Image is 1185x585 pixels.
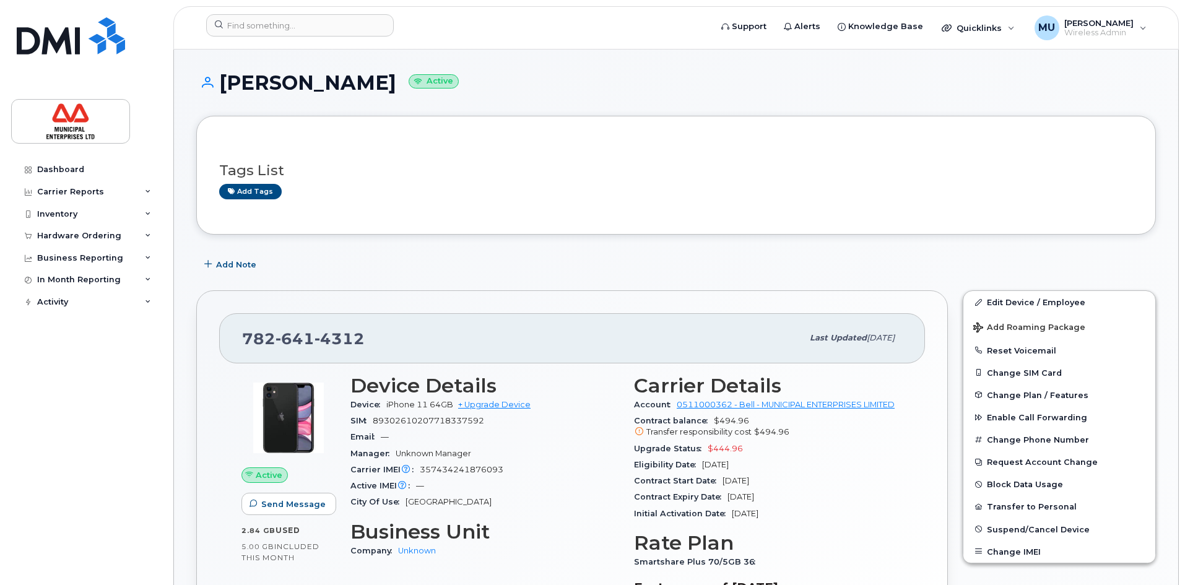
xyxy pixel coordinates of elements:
[350,465,420,474] span: Carrier IMEI
[963,428,1155,451] button: Change Phone Number
[634,557,762,566] span: Smartshare Plus 70/5GB 36
[350,400,386,409] span: Device
[350,432,381,441] span: Email
[350,375,619,397] h3: Device Details
[350,416,373,425] span: SIM
[398,546,436,555] a: Unknown
[963,362,1155,384] button: Change SIM Card
[276,329,315,348] span: 641
[350,497,406,506] span: City Of Use
[723,476,749,485] span: [DATE]
[727,492,754,501] span: [DATE]
[261,498,326,510] span: Send Message
[420,465,503,474] span: 357434241876093
[396,449,471,458] span: Unknown Manager
[867,333,895,342] span: [DATE]
[276,526,300,535] span: used
[634,375,903,397] h3: Carrier Details
[702,460,729,469] span: [DATE]
[242,329,365,348] span: 782
[963,473,1155,495] button: Block Data Usage
[350,449,396,458] span: Manager
[350,521,619,543] h3: Business Unit
[241,542,319,562] span: included this month
[196,72,1156,93] h1: [PERSON_NAME]
[634,509,732,518] span: Initial Activation Date
[373,416,484,425] span: 89302610207718337592
[241,542,274,551] span: 5.00 GB
[350,481,416,490] span: Active IMEI
[963,339,1155,362] button: Reset Voicemail
[677,400,895,409] a: 0511000362 - Bell - MUNICIPAL ENTERPRISES LIMITED
[810,333,867,342] span: Last updated
[987,390,1088,399] span: Change Plan / Features
[219,163,1133,178] h3: Tags List
[963,291,1155,313] a: Edit Device / Employee
[708,444,743,453] span: $444.96
[196,253,267,275] button: Add Note
[634,400,677,409] span: Account
[406,497,492,506] span: [GEOGRAPHIC_DATA]
[987,413,1087,422] span: Enable Call Forwarding
[732,509,758,518] span: [DATE]
[634,416,903,438] span: $494.96
[963,314,1155,339] button: Add Roaming Package
[386,400,453,409] span: iPhone 11 64GB
[409,74,459,89] small: Active
[381,432,389,441] span: —
[963,406,1155,428] button: Enable Call Forwarding
[634,476,723,485] span: Contract Start Date
[973,323,1085,334] span: Add Roaming Package
[634,444,708,453] span: Upgrade Status
[219,184,282,199] a: Add tags
[216,259,256,271] span: Add Note
[256,469,282,481] span: Active
[963,495,1155,518] button: Transfer to Personal
[634,460,702,469] span: Eligibility Date
[754,427,789,436] span: $494.96
[634,492,727,501] span: Contract Expiry Date
[350,546,398,555] span: Company
[241,493,336,515] button: Send Message
[315,329,365,348] span: 4312
[987,524,1090,534] span: Suspend/Cancel Device
[634,532,903,554] h3: Rate Plan
[458,400,531,409] a: + Upgrade Device
[634,416,714,425] span: Contract balance
[963,518,1155,540] button: Suspend/Cancel Device
[963,384,1155,406] button: Change Plan / Features
[241,526,276,535] span: 2.84 GB
[963,451,1155,473] button: Request Account Change
[963,540,1155,563] button: Change IMEI
[251,381,326,455] img: iPhone_11.jpg
[416,481,424,490] span: —
[646,427,752,436] span: Transfer responsibility cost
